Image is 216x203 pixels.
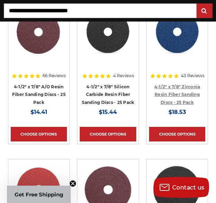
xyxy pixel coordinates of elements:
[11,5,67,61] a: 4.5 inch resin fiber disc
[198,4,211,18] input: Submit
[149,5,206,61] a: 4-1/2" zirc resin fiber disc
[31,109,47,115] span: $14.41
[80,127,136,141] a: Choose Options
[99,109,117,115] span: $15.44
[154,84,200,105] a: 4-1/2" x 7/8" Zirconia Resin Fiber Sanding Discs - 25 Pack
[80,5,136,61] a: 4.5 Inch Silicon Carbide Resin Fiber Discs
[80,5,136,60] img: 4.5 Inch Silicon Carbide Resin Fiber Discs
[149,127,206,141] a: Choose Options
[169,109,186,115] span: $18.53
[113,74,134,78] span: 4 Reviews
[43,74,66,78] span: 66 Reviews
[15,191,63,198] span: Get Free Shipping
[82,84,135,105] a: 4-1/2" x 7/8" Silicon Carbide Resin Fiber Sanding Discs - 25 Pack
[69,180,76,187] button: Close teaser
[149,5,205,60] img: 4-1/2" zirc resin fiber disc
[12,84,66,105] a: 4-1/2" x 7/8" A/O Resin Fiber Sanding Discs - 25 Pack
[154,177,209,198] button: Contact us
[7,186,71,203] div: Get Free ShippingClose teaser
[11,5,67,60] img: 4.5 inch resin fiber disc
[11,127,67,141] a: Choose Options
[181,74,205,78] span: 43 Reviews
[172,184,205,191] span: Contact us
